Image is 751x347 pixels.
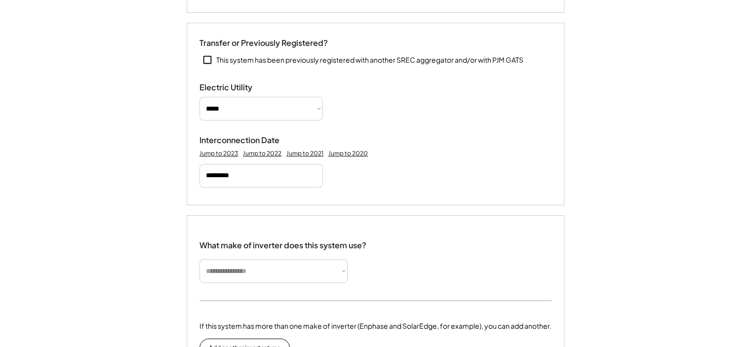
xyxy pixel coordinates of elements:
div: Transfer or Previously Registered? [199,38,328,48]
div: Electric Utility [199,82,298,93]
div: Jump to 2022 [243,150,281,157]
div: Interconnection Date [199,135,298,146]
div: Jump to 2023 [199,150,238,157]
div: Jump to 2020 [328,150,368,157]
div: What make of inverter does this system use? [199,231,366,253]
div: If this system has more than one make of inverter (Enphase and SolarEdge, for example), you can a... [199,321,552,331]
div: Jump to 2021 [286,150,323,157]
div: This system has been previously registered with another SREC aggregator and/or with PJM GATS [216,55,523,65]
